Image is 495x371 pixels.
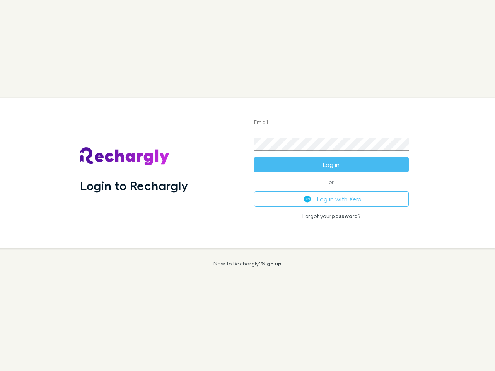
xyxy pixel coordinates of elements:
h1: Login to Rechargly [80,178,188,193]
button: Log in with Xero [254,191,409,207]
img: Rechargly's Logo [80,147,170,166]
img: Xero's logo [304,196,311,203]
p: Forgot your ? [254,213,409,219]
a: Sign up [262,260,282,267]
a: password [331,213,358,219]
button: Log in [254,157,409,172]
p: New to Rechargly? [213,260,282,267]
